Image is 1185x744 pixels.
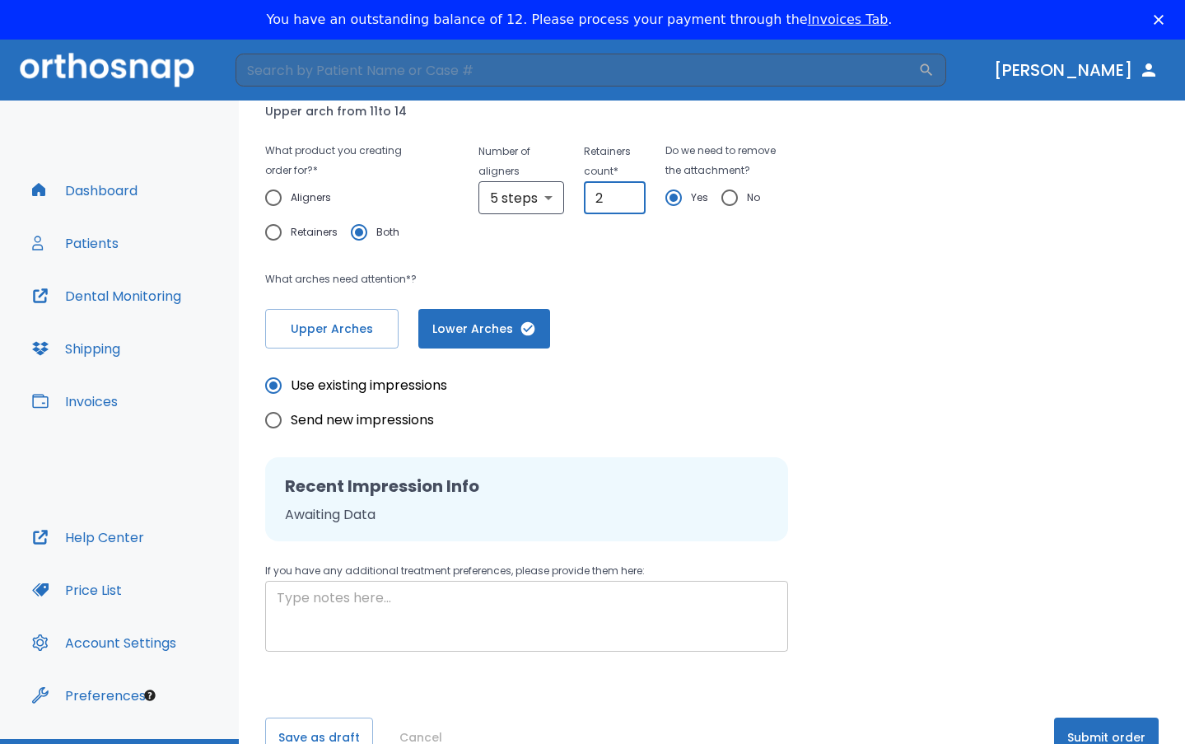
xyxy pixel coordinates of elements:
[22,171,147,210] button: Dashboard
[291,222,338,242] span: Retainers
[435,321,534,338] span: Lower Arches
[22,623,186,662] button: Account Settings
[236,54,918,87] input: Search by Patient Name or Case #
[22,329,130,368] button: Shipping
[478,142,564,181] p: Number of aligners
[376,222,399,242] span: Both
[20,53,194,87] img: Orthosnap
[22,517,154,557] button: Help Center
[282,321,381,338] span: Upper Arches
[22,276,191,316] button: Dental Monitoring
[285,505,768,525] p: Awaiting Data
[691,188,708,208] span: Yes
[265,309,399,349] button: Upper Arches
[22,570,132,610] button: Price List
[22,381,128,421] button: Invoices
[987,55,1165,85] button: [PERSON_NAME]
[478,181,564,214] div: 5 steps
[142,688,157,703] div: Tooltip anchor
[267,12,893,28] div: You have an outstanding balance of 12. Please process your payment through the .
[22,676,156,715] button: Preferences
[291,410,434,430] span: Send new impressions
[808,12,889,27] a: Invoices Tab
[665,141,786,180] p: Do we need to remove the attachment?
[265,101,408,121] p: Upper arch from 11 to 14
[22,223,128,263] button: Patients
[265,141,426,180] p: What product you creating order for? *
[291,188,331,208] span: Aligners
[265,269,786,289] p: What arches need attention*?
[747,188,760,208] span: No
[1154,15,1170,25] div: Close
[291,376,447,395] span: Use existing impressions
[418,309,550,349] button: Lower Arches
[584,142,646,181] p: Retainers count *
[265,561,788,581] p: If you have any additional treatment preferences, please provide them here:
[285,474,768,498] h2: Recent Impression Info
